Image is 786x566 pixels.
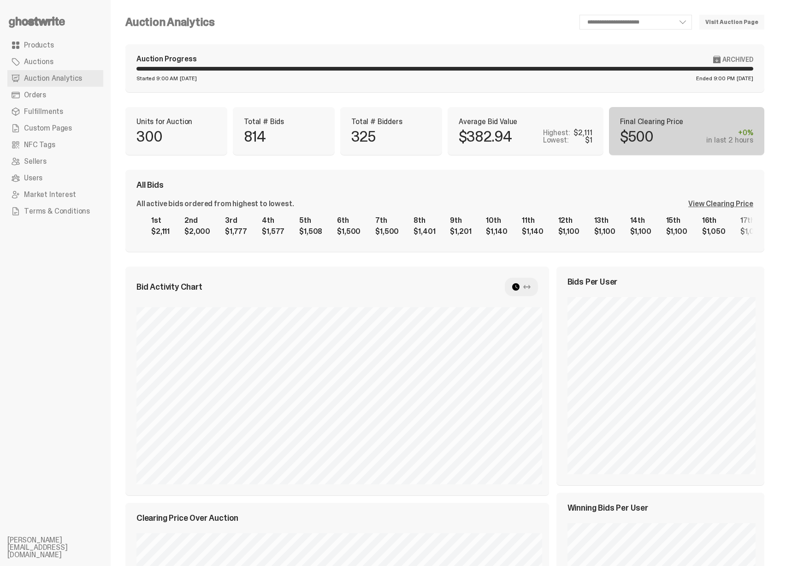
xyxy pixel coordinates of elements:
[136,514,238,522] span: Clearing Price Over Auction
[136,55,196,63] div: Auction Progress
[180,76,196,81] span: [DATE]
[7,203,103,220] a: Terms & Conditions
[620,129,654,144] p: $500
[722,56,753,63] span: Archived
[450,228,471,235] div: $1,201
[543,137,569,144] p: Lowest:
[24,125,72,132] span: Custom Pages
[7,153,103,170] a: Sellers
[24,141,55,149] span: NFC Tags
[151,228,170,235] div: $2,111
[262,217,284,224] div: 4th
[151,217,170,224] div: 1st
[7,54,103,70] a: Auctions
[244,118,324,125] p: Total # Bids
[7,37,103,54] a: Products
[702,217,726,224] div: 16th
[24,42,54,49] span: Products
[620,118,754,125] p: Final Clearing Price
[702,228,726,235] div: $1,050
[24,91,46,99] span: Orders
[706,137,753,144] div: in last 2 hours
[337,217,360,224] div: 6th
[666,228,687,235] div: $1,100
[740,228,764,235] div: $1,002
[7,103,103,120] a: Fulfillments
[737,76,753,81] span: [DATE]
[594,228,615,235] div: $1,100
[696,76,734,81] span: Ended 9:00 PM
[414,217,435,224] div: 8th
[740,217,764,224] div: 17th
[244,129,266,144] p: 814
[136,129,163,144] p: 300
[573,129,592,137] div: $2,111
[136,181,164,189] span: All Bids
[567,278,618,286] span: Bids Per User
[24,58,53,66] span: Auctions
[7,70,103,87] a: Auction Analytics
[594,217,615,224] div: 13th
[585,137,592,144] div: $1
[24,191,76,198] span: Market Interest
[375,228,399,235] div: $1,500
[24,174,42,182] span: Users
[299,228,322,235] div: $1,508
[459,118,592,125] p: Average Bid Value
[351,129,376,144] p: 325
[486,217,507,224] div: 10th
[24,158,47,165] span: Sellers
[375,217,399,224] div: 7th
[136,76,178,81] span: Started 9:00 AM
[184,217,210,224] div: 2nd
[125,17,215,28] h4: Auction Analytics
[184,228,210,235] div: $2,000
[666,217,687,224] div: 15th
[567,504,648,512] span: Winning Bids Per User
[459,129,512,144] p: $382.94
[450,217,471,224] div: 9th
[262,228,284,235] div: $1,577
[630,228,651,235] div: $1,100
[414,228,435,235] div: $1,401
[699,15,764,30] a: Visit Auction Page
[7,186,103,203] a: Market Interest
[706,129,753,137] div: +0%
[24,208,90,215] span: Terms & Conditions
[7,170,103,186] a: Users
[522,217,543,224] div: 11th
[7,120,103,137] a: Custom Pages
[558,228,579,235] div: $1,100
[522,228,543,235] div: $1,140
[351,118,431,125] p: Total # Bidders
[543,129,570,137] p: Highest:
[136,283,202,291] span: Bid Activity Chart
[299,217,322,224] div: 5th
[558,217,579,224] div: 12th
[7,536,118,559] li: [PERSON_NAME][EMAIL_ADDRESS][DOMAIN_NAME]
[630,217,651,224] div: 14th
[337,228,360,235] div: $1,500
[136,200,294,208] div: All active bids ordered from highest to lowest.
[688,200,753,208] div: View Clearing Price
[24,75,82,82] span: Auction Analytics
[225,217,247,224] div: 3rd
[136,118,216,125] p: Units for Auction
[225,228,247,235] div: $1,777
[7,137,103,153] a: NFC Tags
[24,108,63,115] span: Fulfillments
[486,228,507,235] div: $1,140
[7,87,103,103] a: Orders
